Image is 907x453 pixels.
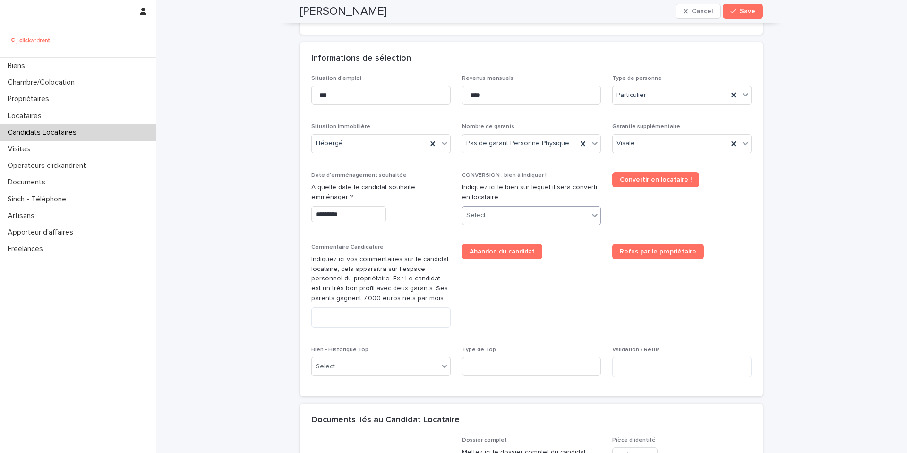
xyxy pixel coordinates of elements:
span: Validation / Refus [612,347,660,353]
span: Garantie supplémentaire [612,124,680,130]
span: Cancel [692,8,713,15]
span: Bien - Historique Top [311,347,368,353]
div: Select... [316,362,339,372]
span: Dossier complet [462,437,507,443]
p: Candidats Locataires [4,128,84,137]
div: Select... [466,210,490,220]
span: Situation immobilière [311,124,370,130]
span: CONVERSION : bien à indiquer ! [462,173,547,178]
h2: Documents liés au Candidat Locataire [311,415,460,426]
span: Nombre de garants [462,124,514,130]
button: Save [723,4,763,19]
span: Refus par le propriétaire [620,248,696,255]
h2: [PERSON_NAME] [300,5,387,18]
p: Propriétaires [4,95,57,104]
a: Abandon du candidat [462,244,542,259]
p: Sinch - Téléphone [4,195,74,204]
span: Pièce d'identité [612,437,656,443]
span: Revenus mensuels [462,76,513,81]
span: Pas de garant Personne Physique [466,139,569,148]
a: Convertir en locataire ! [612,172,699,187]
p: Documents [4,178,53,187]
span: Type de Top [462,347,496,353]
span: Situation d'emploi [311,76,361,81]
p: Operateurs clickandrent [4,161,94,170]
p: Biens [4,61,33,70]
p: Locataires [4,112,49,121]
span: Convertir en locataire ! [620,176,692,183]
span: Hébergé [316,139,343,148]
p: Indiquez ici le bien sur lequel il sera converti en locataire. [462,183,601,202]
span: Commentaire Candidature [311,244,384,250]
span: Type de personne [612,76,662,81]
span: Abandon du candidat [470,248,535,255]
p: Chambre/Colocation [4,78,82,87]
span: Date d'emménagement souhaitée [311,173,407,178]
p: Visites [4,145,38,154]
p: A quelle date le candidat souhaite emménager ? [311,183,451,202]
p: Freelances [4,244,51,253]
span: Particulier [616,90,646,100]
a: Refus par le propriétaire [612,244,704,259]
span: Save [740,8,755,15]
p: Apporteur d'affaires [4,228,81,237]
button: Cancel [676,4,721,19]
p: Indiquez ici vos commentaires sur le candidat locataire, cela apparaitra sur l'espace personnel d... [311,254,451,304]
img: UCB0brd3T0yccxBKYDjQ [8,31,53,50]
h2: Informations de sélection [311,53,411,64]
span: Visale [616,139,635,148]
p: Artisans [4,211,42,220]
